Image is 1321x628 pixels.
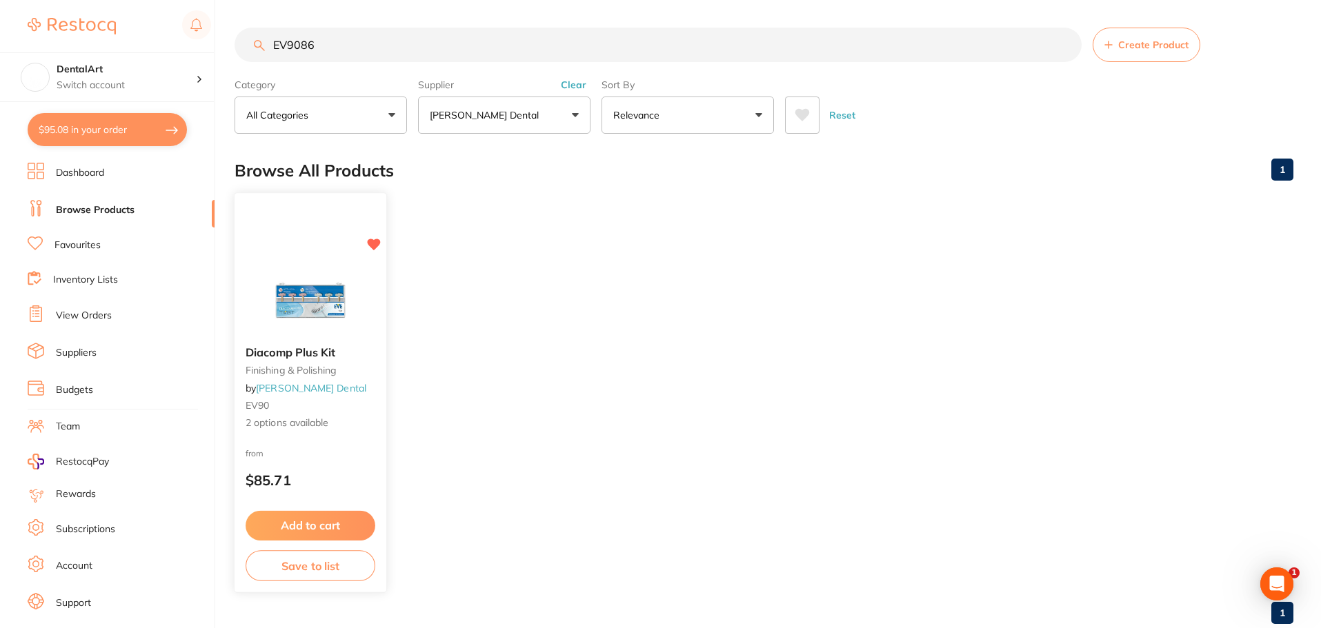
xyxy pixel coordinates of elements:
p: Relevance [613,108,665,122]
a: Support [56,596,91,610]
input: Search Products [235,28,1082,62]
span: from [246,447,264,458]
button: Reset [825,97,860,134]
a: Suppliers [56,346,97,360]
a: Account [56,559,92,573]
a: Dashboard [56,166,104,180]
img: Diacomp Plus Kit [265,265,355,335]
span: by [246,382,366,394]
b: Diacomp Plus Kit [246,346,375,359]
a: Browse Products [56,203,135,217]
a: Favourites [54,239,101,252]
label: Supplier [418,79,590,91]
span: 2 options available [246,416,375,430]
span: Diacomp Plus Kit [246,345,335,359]
p: All Categories [246,108,314,122]
div: Open Intercom Messenger [1260,567,1293,600]
button: Save to list [246,550,375,581]
span: EV90 [246,399,269,412]
a: Restocq Logo [28,10,116,42]
span: 1 [1289,567,1300,578]
img: Restocq Logo [28,18,116,34]
span: Create Product [1118,39,1189,50]
small: finishing & polishing [246,365,375,376]
button: $95.08 in your order [28,113,187,146]
a: 1 [1271,156,1293,183]
a: Inventory Lists [53,273,118,287]
a: [PERSON_NAME] Dental [256,382,366,394]
label: Category [235,79,407,91]
button: Create Product [1093,28,1200,62]
img: DentalArt [21,63,49,91]
p: $85.71 [246,472,375,488]
button: All Categories [235,97,407,134]
a: 1 [1271,599,1293,627]
a: View Orders [56,309,112,323]
label: Sort By [602,79,774,91]
p: Switch account [57,79,196,92]
h4: DentalArt [57,63,196,77]
button: Clear [557,79,590,91]
button: [PERSON_NAME] Dental [418,97,590,134]
a: Team [56,420,80,434]
a: RestocqPay [28,454,109,469]
a: Rewards [56,487,96,501]
a: Subscriptions [56,523,115,536]
a: Budgets [56,383,93,397]
h2: Browse All Products [235,161,394,181]
img: RestocqPay [28,454,44,469]
p: [PERSON_NAME] Dental [430,108,544,122]
span: RestocqPay [56,455,109,469]
button: Add to cart [246,511,375,540]
button: Relevance [602,97,774,134]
